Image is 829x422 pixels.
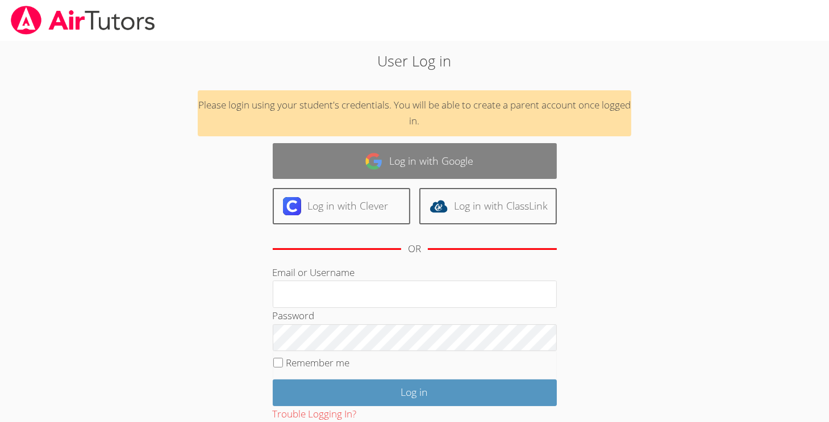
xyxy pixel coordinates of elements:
input: Log in [273,379,557,406]
a: Log in with Clever [273,188,410,224]
a: Log in with Google [273,143,557,179]
label: Password [273,309,315,322]
img: clever-logo-6eab21bc6e7a338710f1a6ff85c0baf02591cd810cc4098c63d3a4b26e2feb20.svg [283,197,301,215]
h2: User Log in [191,50,639,72]
img: google-logo-50288ca7cdecda66e5e0955fdab243c47b7ad437acaf1139b6f446037453330a.svg [365,152,383,170]
label: Email or Username [273,266,355,279]
img: airtutors_banner-c4298cdbf04f3fff15de1276eac7730deb9818008684d7c2e4769d2f7ddbe033.png [10,6,156,35]
label: Remember me [286,356,349,369]
img: classlink-logo-d6bb404cc1216ec64c9a2012d9dc4662098be43eaf13dc465df04b49fa7ab582.svg [430,197,448,215]
a: Log in with ClassLink [419,188,557,224]
div: OR [408,241,421,257]
div: Please login using your student's credentials. You will be able to create a parent account once l... [198,90,632,137]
